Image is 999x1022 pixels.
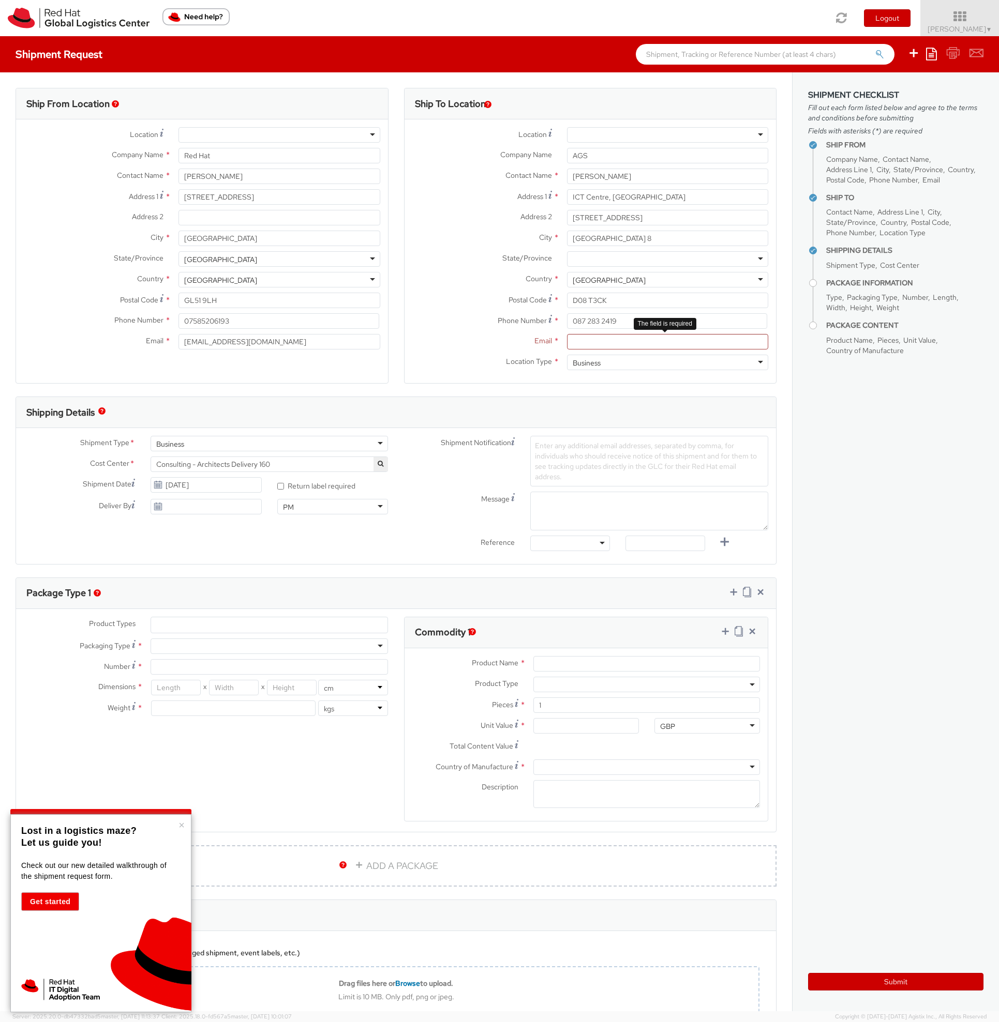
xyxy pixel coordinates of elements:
img: rh-logistics-00dfa346123c4ec078e1.svg [8,8,150,28]
span: Fields with asterisks (*) are required [808,126,983,136]
span: Phone Number [498,316,547,325]
div: Business [573,358,601,368]
span: Reference [481,538,515,547]
span: Browse [395,979,420,988]
span: Shipment Date [83,479,131,490]
input: Length [151,680,201,695]
span: Country [881,218,906,227]
span: State/Province [826,218,876,227]
h4: Ship From [826,141,983,149]
span: Postal Code [826,175,864,185]
span: Type [826,293,842,302]
span: Width [826,303,845,312]
span: Client: 2025.18.0-fd567a5 [161,1013,292,1020]
div: Limit is 10 MB. Only pdf, png or jpeg. [34,992,758,1001]
input: Height [267,680,317,695]
span: X [201,680,209,695]
span: City [876,165,889,174]
input: Shipment, Tracking or Reference Number (at least 4 chars) [636,44,894,65]
h4: Package Information [826,279,983,287]
span: Location Type [879,228,926,237]
span: ▼ [986,25,992,34]
span: Number [902,293,928,302]
span: Email [146,336,163,345]
span: Length [933,293,957,302]
span: Packaging Type [847,293,898,302]
span: master, [DATE] 10:01:07 [231,1013,292,1020]
label: Return label required [277,479,357,491]
span: Number [104,662,130,671]
span: Email [534,336,552,345]
p: Check out our new detailed walkthrough of the shipment request form. [21,860,178,882]
h3: Ship From Location [26,99,110,109]
span: Consulting - Architects Delivery 160 [156,460,383,469]
span: Postal Code [120,295,158,304]
span: Dimensions [98,682,136,691]
button: Close [178,820,185,830]
div: The field is required [634,318,696,330]
h3: Shipment Checklist [808,90,983,100]
span: Address 1 [517,192,547,201]
a: ADD A PACKAGE [16,845,777,887]
span: Location [130,130,158,139]
span: Product Name [472,658,518,667]
div: [GEOGRAPHIC_DATA] [573,275,646,285]
div: [GEOGRAPHIC_DATA] [184,254,257,265]
span: Height [850,303,872,312]
span: Deliver By [99,500,131,511]
span: Product Name [826,335,873,345]
h4: Shipment Request [16,49,102,60]
span: Enter any additional email addresses, separated by comma, for individuals who should receive noti... [535,441,757,481]
span: Postal Code [911,218,949,227]
button: Submit [808,973,983,990]
span: Address Line 1 [877,207,923,217]
span: State/Province [502,253,552,263]
h4: Package Content [826,322,983,329]
span: Product Type [475,679,518,688]
span: Contact Name [505,171,552,180]
span: Weight [108,703,130,712]
span: X [259,680,267,695]
span: Company Name [826,155,878,164]
span: Total Content Value [450,741,513,751]
span: City [151,233,163,242]
h4: Ship To [826,194,983,202]
span: Copyright © [DATE]-[DATE] Agistix Inc., All Rights Reserved [835,1013,987,1021]
span: master, [DATE] 11:13:37 [101,1013,160,1020]
span: City [928,207,940,217]
button: Need help? [162,8,230,25]
span: Unit Value [903,335,936,345]
span: State/Province [114,253,163,263]
span: Unit Value [481,721,513,730]
span: Company Name [500,150,552,159]
span: Consulting - Architects Delivery 160 [151,456,389,472]
span: Weight [876,303,899,312]
span: Country of Manufacture [436,762,513,771]
span: Shipment Type [80,437,129,449]
span: Phone Number [869,175,918,185]
span: Country of Manufacture [826,346,904,355]
span: Country [137,274,163,283]
h3: Ship To Location [415,99,486,109]
span: Country [526,274,552,283]
span: Shipment Notification [441,437,511,448]
span: Contact Name [883,155,929,164]
span: [PERSON_NAME] [928,24,992,34]
input: Width [209,680,259,695]
span: Address 1 [129,192,158,201]
span: Server: 2025.20.0-db47332bad5 [12,1013,160,1020]
span: Address 2 [132,212,163,221]
span: Location Type [506,357,552,366]
h3: Package Type 1 [26,588,91,598]
span: Postal Code [509,295,547,304]
span: Contact Name [826,207,873,217]
span: State/Province [893,165,943,174]
div: GBP [660,721,675,731]
h3: Shipping Details [26,407,95,418]
h3: Commodity 1 [415,627,471,637]
span: Email [922,175,940,185]
span: Contact Name [117,171,163,180]
span: Phone Number [826,228,875,237]
div: PM [283,502,294,512]
span: Description [482,782,518,791]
